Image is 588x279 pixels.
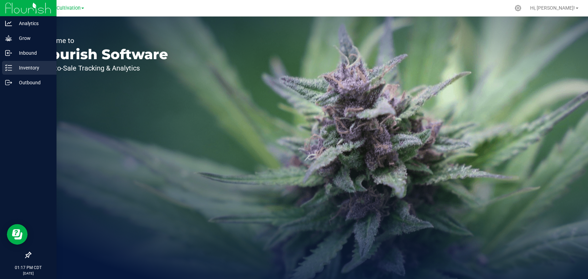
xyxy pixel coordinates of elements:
[37,37,168,44] p: Welcome to
[37,65,168,72] p: Seed-to-Sale Tracking & Analytics
[3,265,53,271] p: 01:17 PM CDT
[514,5,522,11] div: Manage settings
[5,35,12,42] inline-svg: Grow
[37,47,168,61] p: Flourish Software
[12,64,53,72] p: Inventory
[12,78,53,87] p: Outbound
[12,34,53,42] p: Grow
[530,5,575,11] span: Hi, [PERSON_NAME]!
[5,64,12,71] inline-svg: Inventory
[5,79,12,86] inline-svg: Outbound
[12,49,53,57] p: Inbound
[3,271,53,276] p: [DATE]
[56,5,81,11] span: Cultivation
[7,224,28,245] iframe: Resource center
[5,50,12,56] inline-svg: Inbound
[12,19,53,28] p: Analytics
[5,20,12,27] inline-svg: Analytics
